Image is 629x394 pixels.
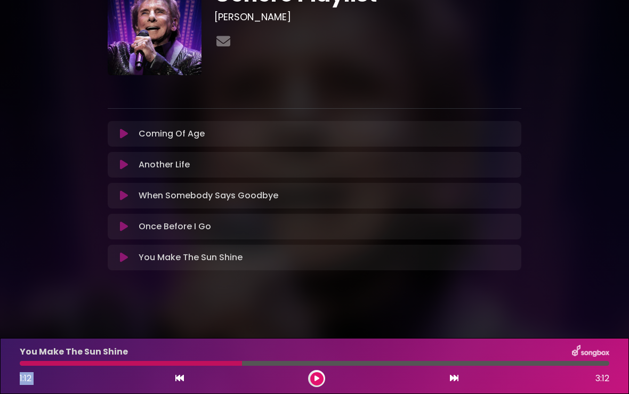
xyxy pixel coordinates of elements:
[139,189,278,202] p: When Somebody Says Goodbye
[214,11,521,23] h3: [PERSON_NAME]
[139,251,243,264] p: You Make The Sun Shine
[139,158,190,171] p: Another Life
[139,127,205,140] p: Coming Of Age
[139,220,211,233] p: Once Before I Go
